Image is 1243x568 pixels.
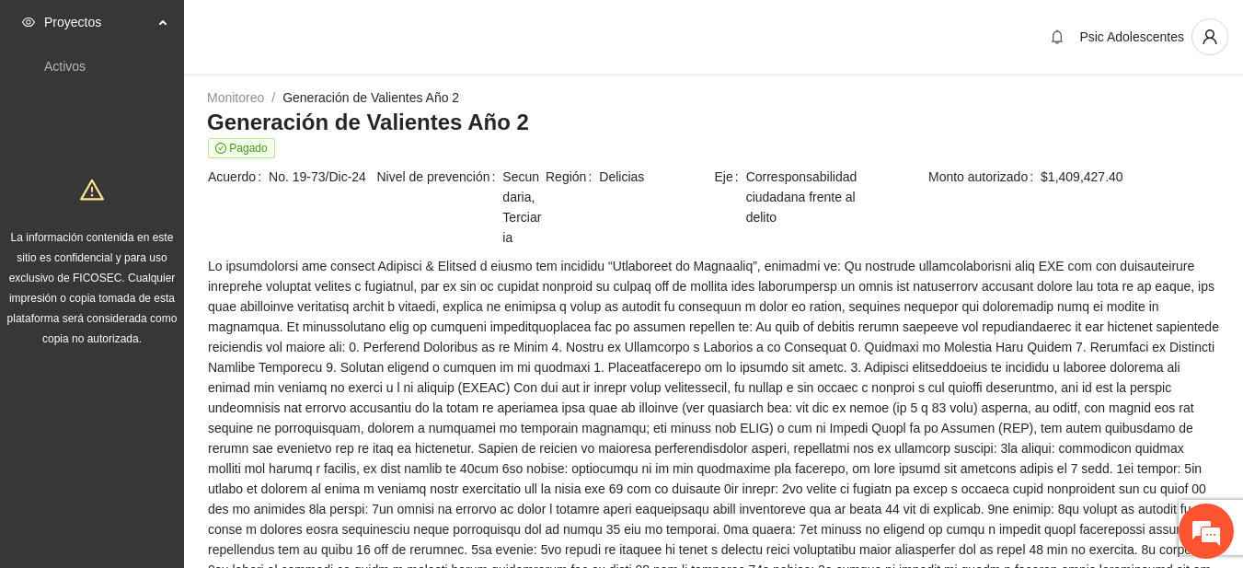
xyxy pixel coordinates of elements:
a: Activos [44,59,86,74]
span: $1,409,427.40 [1041,167,1219,187]
h3: Generación de Valientes Año 2 [207,108,1220,137]
span: / [271,90,275,105]
button: user [1191,18,1228,55]
span: No. 19-73/Dic-24 [269,167,374,187]
span: Pagado [208,138,275,158]
span: bell [1043,29,1071,44]
span: Proyectos [44,4,153,41]
span: Delicias [599,167,712,187]
span: warning [80,178,104,202]
span: Nivel de prevención [377,167,503,248]
span: Región [546,167,599,187]
span: Eje [715,167,746,227]
a: Generación de Valientes Año 2 [282,90,459,105]
a: Monitoreo [207,90,264,105]
span: eye [22,16,35,29]
span: La información contenida en este sitio es confidencial y para uso exclusivo de FICOSEC. Cualquier... [7,231,178,345]
span: Secundaria, Terciaria [502,167,544,248]
span: Monto autorizado [928,167,1041,187]
span: Psic Adolescentes [1079,29,1184,44]
span: check-circle [215,143,226,154]
button: bell [1042,22,1072,52]
span: user [1192,29,1227,45]
span: Acuerdo [208,167,269,187]
span: Corresponsabilidad ciudadana frente al delito [746,167,881,227]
